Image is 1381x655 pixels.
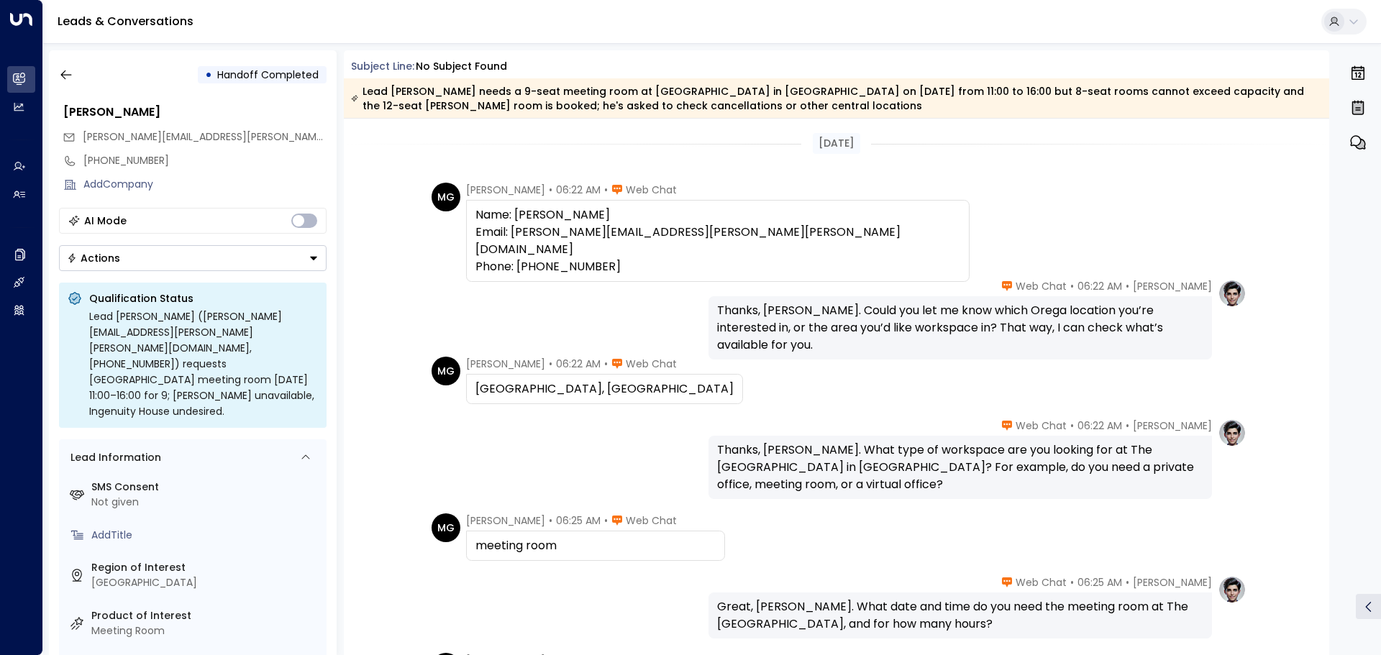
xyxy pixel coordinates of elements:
div: Not given [91,495,321,510]
a: Leads & Conversations [58,13,193,29]
div: Lead Information [65,450,161,465]
div: Meeting Room [91,623,321,638]
button: Actions [59,245,327,271]
label: Product of Interest [91,608,321,623]
p: Qualification Status [89,291,318,306]
span: [PERSON_NAME] [466,183,545,197]
span: [PERSON_NAME] [1133,575,1212,590]
span: Handoff Completed [217,68,319,82]
label: Region of Interest [91,560,321,575]
span: • [1070,575,1074,590]
div: [PHONE_NUMBER] [83,153,327,168]
span: [PERSON_NAME] [1133,418,1212,433]
div: Thanks, [PERSON_NAME]. Could you let me know which Orega location you’re interested in, or the ar... [717,302,1203,354]
span: • [1126,279,1129,293]
span: • [604,513,608,528]
span: 06:25 AM [1077,575,1122,590]
div: MG [432,183,460,211]
span: • [549,513,552,528]
div: AddCompany [83,177,327,192]
div: • [205,62,212,88]
span: 06:22 AM [556,183,601,197]
div: [DATE] [813,133,860,154]
img: profile-logo.png [1218,418,1246,447]
span: [PERSON_NAME][EMAIL_ADDRESS][PERSON_NAME][PERSON_NAME][DOMAIN_NAME] [83,129,486,144]
div: Lead [PERSON_NAME] needs a 9-seat meeting room at [GEOGRAPHIC_DATA] in [GEOGRAPHIC_DATA] on [DATE... [351,84,1321,113]
span: • [604,357,608,371]
span: Web Chat [1016,418,1067,433]
span: • [549,183,552,197]
img: profile-logo.png [1218,575,1246,604]
span: • [1070,418,1074,433]
div: Thanks, [PERSON_NAME]. What type of workspace are you looking for at The [GEOGRAPHIC_DATA] in [GE... [717,441,1203,493]
span: [PERSON_NAME] [466,513,545,528]
span: 06:22 AM [556,357,601,371]
span: Web Chat [1016,575,1067,590]
div: AI Mode [84,214,127,228]
div: Great, [PERSON_NAME]. What date and time do you need the meeting room at The [GEOGRAPHIC_DATA], a... [717,598,1203,633]
span: [PERSON_NAME] [466,357,545,371]
div: MG [432,513,460,542]
span: martin.groves@amey.co.uk [83,129,327,145]
span: [PERSON_NAME] [1133,279,1212,293]
div: Lead [PERSON_NAME] ([PERSON_NAME][EMAIL_ADDRESS][PERSON_NAME][PERSON_NAME][DOMAIN_NAME], [PHONE_N... [89,308,318,419]
span: • [1126,575,1129,590]
label: SMS Consent [91,480,321,495]
span: Web Chat [626,183,677,197]
span: • [549,357,552,371]
span: • [604,183,608,197]
span: 06:22 AM [1077,418,1122,433]
span: Web Chat [1016,279,1067,293]
div: No subject found [416,59,507,74]
div: Actions [67,252,120,265]
div: [PERSON_NAME] [63,104,327,121]
span: 06:22 AM [1077,279,1122,293]
span: Subject Line: [351,59,414,73]
div: AddTitle [91,528,321,543]
div: [GEOGRAPHIC_DATA], [GEOGRAPHIC_DATA] [475,380,734,398]
div: Name: [PERSON_NAME] Email: [PERSON_NAME][EMAIL_ADDRESS][PERSON_NAME][PERSON_NAME][DOMAIN_NAME] Ph... [475,206,960,275]
span: • [1070,279,1074,293]
span: Web Chat [626,357,677,371]
div: MG [432,357,460,385]
div: [GEOGRAPHIC_DATA] [91,575,321,590]
span: • [1126,418,1129,433]
div: meeting room [475,537,716,554]
span: Web Chat [626,513,677,528]
div: Button group with a nested menu [59,245,327,271]
img: profile-logo.png [1218,279,1246,308]
span: 06:25 AM [556,513,601,528]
